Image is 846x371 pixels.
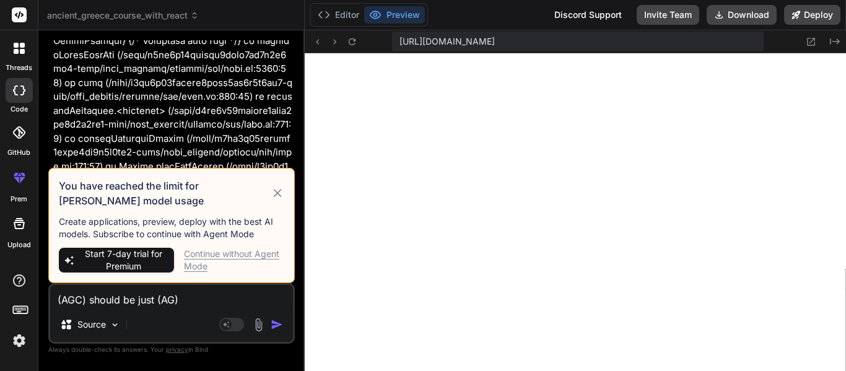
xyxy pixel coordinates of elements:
span: privacy [166,346,188,353]
button: Editor [313,6,364,24]
label: threads [6,63,32,73]
label: GitHub [7,147,30,158]
label: Upload [7,240,31,250]
div: Continue without Agent Mode [184,248,284,273]
span: Start 7-day trial for Premium [78,248,169,273]
img: Pick Models [110,320,120,330]
p: Source [77,318,106,331]
span: [URL][DOMAIN_NAME] [399,35,495,48]
p: Create applications, preview, deploy with the best AI models. Subscribe to continue with Agent Mode [59,216,284,240]
button: Invite Team [637,5,699,25]
iframe: Preview [305,53,846,371]
label: prem [11,194,27,204]
span: ancient_greece_course_with_react [47,9,199,22]
button: Preview [364,6,425,24]
button: Deploy [784,5,840,25]
button: Start 7-day trial for Premium [59,248,174,273]
img: settings [9,330,30,351]
h3: You have reached the limit for [PERSON_NAME] model usage [59,178,271,208]
img: attachment [251,318,266,332]
p: Always double-check its answers. Your in Bind [48,344,295,356]
img: icon [271,318,283,331]
label: code [11,104,28,115]
div: Discord Support [547,5,629,25]
button: Download [707,5,777,25]
textarea: (AGC) should be just (AG) [50,285,293,307]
